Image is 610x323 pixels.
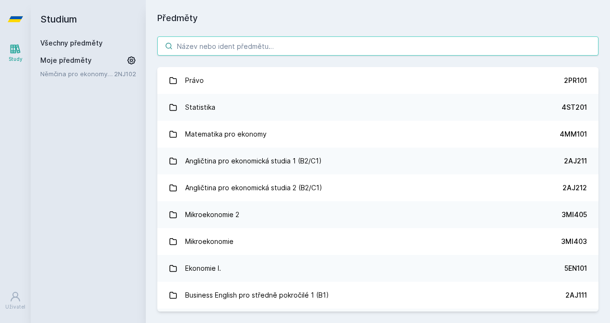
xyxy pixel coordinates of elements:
span: Moje předměty [40,56,92,65]
a: Business English pro středně pokročilé 1 (B1) 2AJ111 [157,282,598,309]
a: Mikroekonomie 2 3MI405 [157,201,598,228]
div: Business English pro středně pokročilé 1 (B1) [185,286,329,305]
div: Angličtina pro ekonomická studia 2 (B2/C1) [185,178,322,197]
a: Angličtina pro ekonomická studia 2 (B2/C1) 2AJ212 [157,174,598,201]
div: 5EN101 [564,264,587,273]
div: Angličtina pro ekonomická studia 1 (B2/C1) [185,151,322,171]
div: Mikroekonomie 2 [185,205,239,224]
a: Němčina pro ekonomy - základní úroveň 2 (A1/A2) [40,69,114,79]
div: 2AJ211 [564,156,587,166]
div: Study [9,56,23,63]
div: Matematika pro ekonomy [185,125,267,144]
div: 2PR101 [564,76,587,85]
div: 3MI405 [562,210,587,219]
div: Mikroekonomie [185,232,234,251]
div: 2AJ111 [565,290,587,300]
div: Právo [185,71,204,90]
a: Všechny předměty [40,39,103,47]
a: Ekonomie I. 5EN101 [157,255,598,282]
div: 2AJ212 [563,183,587,193]
input: Název nebo ident předmětu… [157,36,598,56]
div: Statistika [185,98,215,117]
a: Study [2,38,29,68]
a: Uživatel [2,286,29,315]
div: Uživatel [5,303,25,311]
div: Ekonomie I. [185,259,221,278]
a: 2NJ102 [114,70,136,78]
div: 3MI403 [561,237,587,246]
a: Matematika pro ekonomy 4MM101 [157,121,598,148]
div: 4ST201 [562,103,587,112]
a: Statistika 4ST201 [157,94,598,121]
div: 4MM101 [560,129,587,139]
a: Angličtina pro ekonomická studia 1 (B2/C1) 2AJ211 [157,148,598,174]
h1: Předměty [157,12,598,25]
a: Právo 2PR101 [157,67,598,94]
a: Mikroekonomie 3MI403 [157,228,598,255]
